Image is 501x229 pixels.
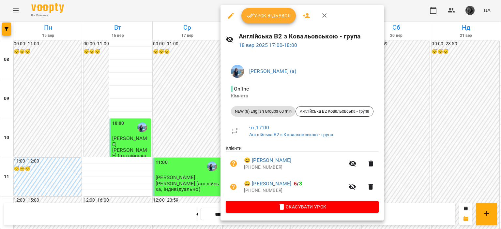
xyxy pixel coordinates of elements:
img: 8b0d75930c4dba3d36228cba45c651ae.jpg [231,65,244,78]
span: Урок відбувся [247,12,291,20]
button: Візит ще не сплачено. Додати оплату? [226,179,241,195]
a: [PERSON_NAME] (а) [249,68,296,74]
p: Кімната [231,93,373,99]
span: NEW (8) English Groups 60 min [231,108,296,114]
button: Урок відбувся [241,8,296,23]
a: 😀 [PERSON_NAME] [244,180,291,188]
a: Англійська В2 з Ковальовською - група [249,132,333,137]
span: Скасувати Урок [231,203,373,211]
p: [PHONE_NUMBER] [244,164,345,171]
span: Англійська В2 Ковальовська - група [296,108,373,114]
a: чт , 17:00 [249,124,269,131]
a: 😀 [PERSON_NAME] [244,156,291,164]
div: Англійська В2 Ковальовська - група [296,106,373,117]
ul: Клієнти [226,145,379,201]
button: Скасувати Урок [226,201,379,213]
b: / [294,180,302,187]
h6: Англійська В2 з Ковальовською - група [239,31,379,41]
a: 18 вер 2025 17:00-18:00 [239,42,297,48]
span: 3 [299,180,302,187]
button: Візит ще не сплачено. Додати оплату? [226,156,241,171]
span: - Online [231,86,250,92]
span: 5 [294,180,297,187]
p: [PHONE_NUMBER] [244,187,345,194]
